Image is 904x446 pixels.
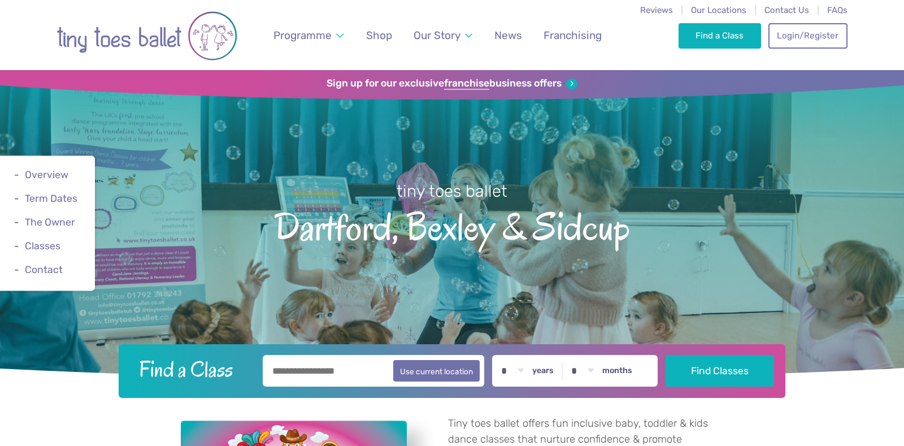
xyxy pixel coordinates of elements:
a: FAQs [827,5,847,15]
a: Term Dates [25,193,77,204]
span: Our Story [414,29,460,42]
a: Sign up for our exclusivefranchisebusiness offers [327,77,577,90]
button: Find Classes [666,355,775,387]
a: Franchising [538,22,607,49]
span: Shop [366,29,392,42]
label: years [532,366,554,376]
a: Overview [25,169,68,180]
span: Programme [273,29,332,42]
a: Reviews [640,5,673,15]
a: Classes [25,241,60,252]
a: Find a Class [679,23,762,48]
strong: franchise [444,77,489,90]
a: Our Locations [691,5,746,15]
small: tiny toes ballet [397,181,507,201]
h2: Find a Class [130,355,255,383]
a: News [489,22,527,49]
span: News [494,29,522,42]
a: The Owner [25,216,75,228]
img: tiny toes ballet [56,7,237,64]
label: months [602,366,632,376]
a: Our Story [408,22,478,49]
span: Franchising [544,29,602,42]
a: Contact Us [764,5,809,15]
a: Programme [268,22,349,49]
span: Dartford, Bexley & Sidcup [20,202,884,248]
a: Contact [25,265,63,276]
a: Shop [361,22,398,49]
a: Login/Register [768,23,847,48]
button: Use current location [393,360,480,382]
